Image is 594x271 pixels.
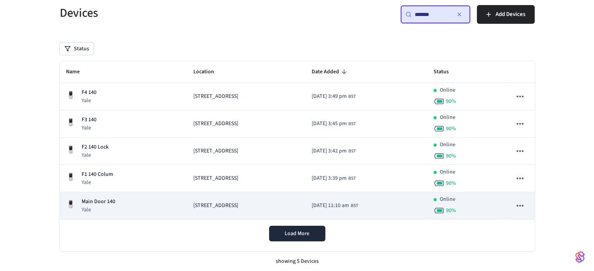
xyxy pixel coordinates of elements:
button: Load More [269,226,325,241]
span: Name [66,66,90,78]
span: 90 % [446,207,456,214]
div: Europe/London [312,147,356,155]
span: [STREET_ADDRESS] [193,120,238,128]
p: Online [440,195,455,204]
p: F1 140 Colum [82,170,113,179]
span: Date Added [312,66,349,78]
span: 90 % [446,97,456,105]
img: SeamLogoGradient.69752ec5.svg [575,251,585,263]
p: Yale [82,124,96,132]
span: BST [348,175,356,182]
span: Status [433,66,459,78]
span: [STREET_ADDRESS] [193,92,238,101]
p: F4 140 [82,89,96,97]
p: Yale [82,179,113,186]
span: BST [348,93,356,100]
span: [STREET_ADDRESS] [193,174,238,182]
button: Add Devices [477,5,535,24]
span: Add Devices [496,9,525,19]
img: Yale Assure Touchscreen Wifi Smart Lock, Satin Nickel, Front [66,200,75,209]
span: BST [351,202,358,209]
span: BST [348,120,356,128]
span: 90 % [446,152,456,160]
button: Status [60,43,94,55]
span: [DATE] 3:42 pm [312,147,347,155]
p: Online [440,168,455,176]
p: F2 140 Lock [82,143,109,151]
p: Main Door 140 [82,198,115,206]
span: 90 % [446,125,456,133]
p: Online [440,141,455,149]
p: Online [440,113,455,122]
span: 90 % [446,179,456,187]
img: Yale Assure Touchscreen Wifi Smart Lock, Satin Nickel, Front [66,145,75,154]
div: Europe/London [312,174,356,182]
p: Yale [82,97,96,105]
span: [DATE] 3:39 pm [312,174,347,182]
table: sticky table [60,61,535,220]
p: Yale [82,206,115,214]
div: Europe/London [312,202,358,210]
img: Yale Assure Touchscreen Wifi Smart Lock, Satin Nickel, Front [66,90,75,100]
p: Yale [82,151,109,159]
span: [DATE] 3:45 pm [312,120,347,128]
div: Europe/London [312,92,356,101]
p: F3 140 [82,116,96,124]
div: Europe/London [312,120,356,128]
span: [STREET_ADDRESS] [193,202,238,210]
img: Yale Assure Touchscreen Wifi Smart Lock, Satin Nickel, Front [66,172,75,182]
span: [DATE] 11:10 am [312,202,349,210]
img: Yale Assure Touchscreen Wifi Smart Lock, Satin Nickel, Front [66,118,75,127]
span: [STREET_ADDRESS] [193,147,238,155]
p: Online [440,86,455,94]
h5: Devices [60,5,293,21]
span: Load More [285,230,309,237]
span: BST [348,148,356,155]
span: [DATE] 3:49 pm [312,92,347,101]
span: Location [193,66,224,78]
